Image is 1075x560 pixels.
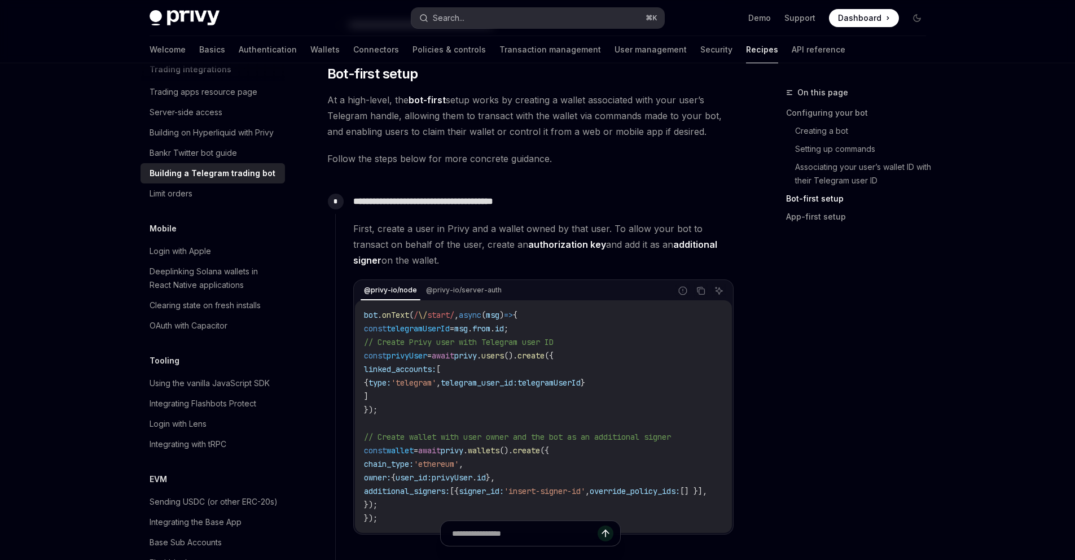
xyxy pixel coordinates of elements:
a: Dashboard [829,9,899,27]
button: Report incorrect code [675,283,690,298]
span: . [468,323,472,334]
div: Building on Hyperliquid with Privy [150,126,274,139]
a: Base Sub Accounts [141,532,285,553]
a: authorization key [528,239,606,251]
div: Login with Apple [150,244,211,258]
a: Authentication [239,36,297,63]
a: User management [615,36,687,63]
a: additional signer [353,239,717,266]
a: Deeplinking Solana wallets in React Native applications [141,261,285,295]
a: Welcome [150,36,186,63]
span: . [472,473,477,483]
span: // Create wallet with user owner and the bot as an additional signer [364,432,671,442]
button: Send message [598,526,613,541]
div: OAuth with Capacitor [150,319,227,333]
a: Security [700,36,732,63]
h5: EVM [150,473,167,486]
a: Creating a bot [786,122,935,140]
div: Using the vanilla JavaScript SDK [150,377,270,390]
span: ( [481,310,486,320]
span: signer_id: [459,486,504,496]
a: Building a Telegram trading bot [141,163,285,183]
span: telegramUserId [387,323,450,334]
span: privyUser [432,473,472,483]
span: users [481,351,504,361]
a: Setting up commands [786,140,935,158]
div: Integrating with tRPC [150,438,226,451]
div: Building a Telegram trading bot [150,167,275,180]
span: Dashboard [838,12,881,24]
a: Server-side access [141,102,285,123]
strong: bot-first [409,94,446,106]
a: Policies & controls [413,36,486,63]
span: . [477,351,481,361]
span: wallet [387,445,414,456]
span: { [364,378,368,388]
span: ] [364,391,368,401]
span: msg [454,323,468,334]
span: create [513,445,540,456]
span: ( [409,310,414,320]
a: Support [784,12,815,24]
a: Integrating the Base App [141,512,285,532]
span: create [517,351,545,361]
a: Demo [748,12,771,24]
span: }); [364,500,378,510]
span: // Create Privy user with Telegram user ID [364,337,554,347]
span: type: [368,378,391,388]
span: Follow the steps below for more concrete guidance. [327,151,734,167]
div: Login with Lens [150,417,207,431]
span: id [495,323,504,334]
span: , [436,378,441,388]
button: Ask AI [712,283,726,298]
a: Basics [199,36,225,63]
a: Building on Hyperliquid with Privy [141,123,285,143]
button: Copy the contents from the code block [694,283,708,298]
button: Toggle dark mode [908,9,926,27]
span: = [414,445,418,456]
span: wallets [468,445,499,456]
div: @privy-io/server-auth [423,283,505,297]
span: user_id: [396,473,432,483]
a: Using the vanilla JavaScript SDK [141,373,285,393]
span: , [459,459,463,469]
a: Sending USDC (or other ERC-20s) [141,492,285,512]
span: telegramUserId [517,378,581,388]
a: Bot-first setup [786,190,935,208]
span: override_policy_ids: [590,486,680,496]
span: }, [486,473,495,483]
span: }); [364,513,378,523]
a: Configuring your bot [786,104,935,122]
span: { [513,310,517,320]
a: App-first setup [786,208,935,226]
span: . [463,445,468,456]
div: Server-side access [150,106,222,119]
div: Integrating Flashbots Protect [150,397,256,410]
span: privy [441,445,463,456]
a: Connectors [353,36,399,63]
span: 'telegram' [391,378,436,388]
span: const [364,323,387,334]
div: Clearing state on fresh installs [150,299,261,312]
span: from [472,323,490,334]
a: Trading apps resource page [141,82,285,102]
span: ) [499,310,504,320]
a: Bankr Twitter bot guide [141,143,285,163]
h5: Tooling [150,354,179,368]
span: linked_accounts: [364,364,436,374]
span: 'insert-signer-id' [504,486,585,496]
a: Limit orders [141,183,285,204]
a: Transaction management [499,36,601,63]
span: (). [504,351,517,361]
h5: Mobile [150,222,177,235]
span: telegram_user_id: [441,378,517,388]
span: (). [499,445,513,456]
span: , [454,310,459,320]
a: Recipes [746,36,778,63]
div: Base Sub Accounts [150,536,222,549]
a: OAuth with Capacitor [141,316,285,336]
span: additional_signers: [364,486,450,496]
span: [ [436,364,441,374]
div: Integrating the Base App [150,515,242,529]
span: owner: [364,473,391,483]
